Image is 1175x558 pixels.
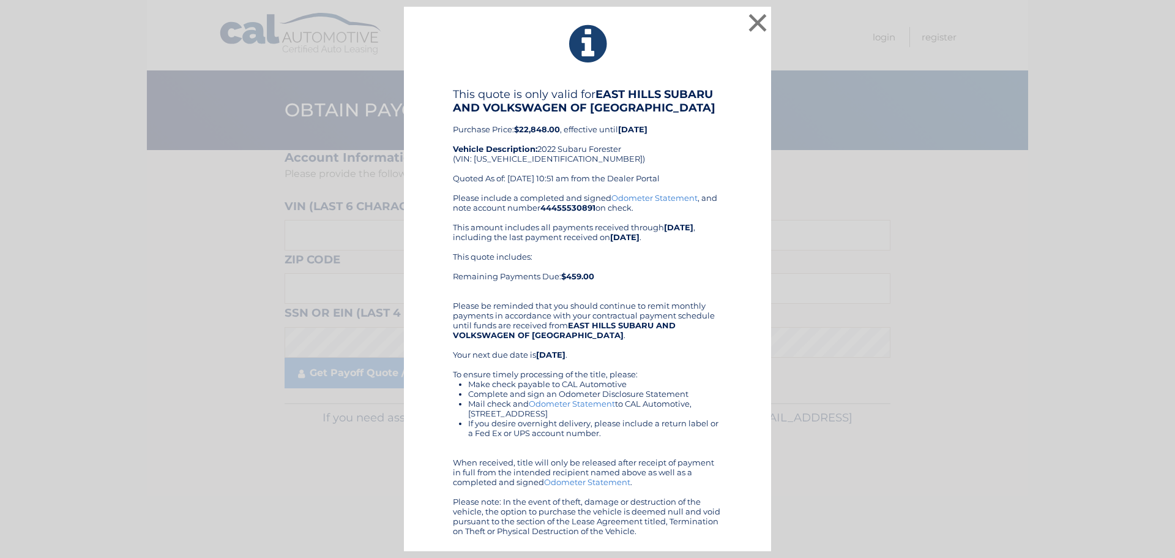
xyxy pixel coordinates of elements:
[468,418,722,438] li: If you desire overnight delivery, please include a return label or a Fed Ex or UPS account number.
[468,389,722,399] li: Complete and sign an Odometer Disclosure Statement
[544,477,630,487] a: Odometer Statement
[453,193,722,536] div: Please include a completed and signed , and note account number on check. This amount includes al...
[453,144,537,154] strong: Vehicle Description:
[745,10,770,35] button: ×
[561,271,594,281] b: $459.00
[468,399,722,418] li: Mail check and to CAL Automotive, [STREET_ADDRESS]
[618,124,647,134] b: [DATE]
[610,232,640,242] b: [DATE]
[453,88,722,193] div: Purchase Price: , effective until 2022 Subaru Forester (VIN: [US_VEHICLE_IDENTIFICATION_NUMBER]) ...
[453,252,722,291] div: This quote includes: Remaining Payments Due:
[611,193,698,203] a: Odometer Statement
[540,203,595,213] b: 44455530891
[529,399,615,409] a: Odometer Statement
[453,88,715,115] b: EAST HILLS SUBARU AND VOLKSWAGEN OF [GEOGRAPHIC_DATA]
[453,320,676,340] b: EAST HILLS SUBARU AND VOLKSWAGEN OF [GEOGRAPHIC_DATA]
[453,88,722,115] h4: This quote is only valid for
[536,350,565,360] b: [DATE]
[664,222,693,232] b: [DATE]
[514,124,560,134] b: $22,848.00
[468,379,722,389] li: Make check payable to CAL Automotive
